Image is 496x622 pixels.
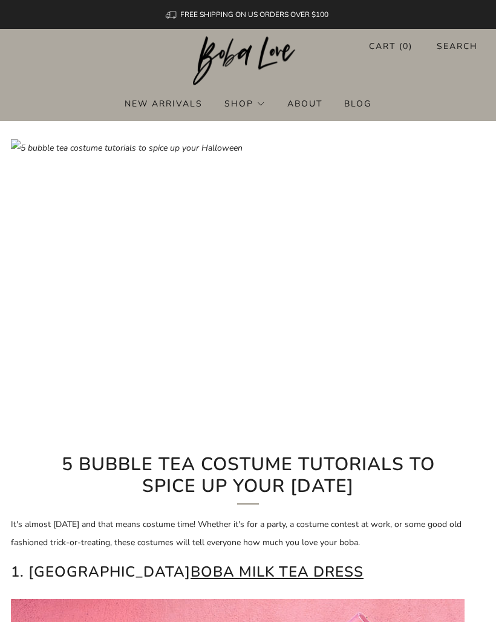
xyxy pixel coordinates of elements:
[344,94,371,113] a: Blog
[437,36,478,56] a: Search
[224,94,266,113] a: Shop
[125,94,203,113] a: New Arrivals
[193,36,304,86] img: Boba Love
[11,139,485,436] img: 5 bubble tea costume tutorials to spice up your Halloween
[287,94,322,113] a: About
[191,562,364,581] a: boba milk tea dress
[193,36,304,87] a: Boba Love
[11,560,485,583] h2: 1. [GEOGRAPHIC_DATA]
[48,454,448,505] h1: 5 bubble tea costume tutorials to spice up your [DATE]
[180,10,328,19] span: FREE SHIPPING ON US ORDERS OVER $100
[403,41,409,52] items-count: 0
[369,36,413,56] a: Cart
[11,516,485,552] p: It's almost [DATE] and that means costume time! Whether it's for a party, a costume contest at wo...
